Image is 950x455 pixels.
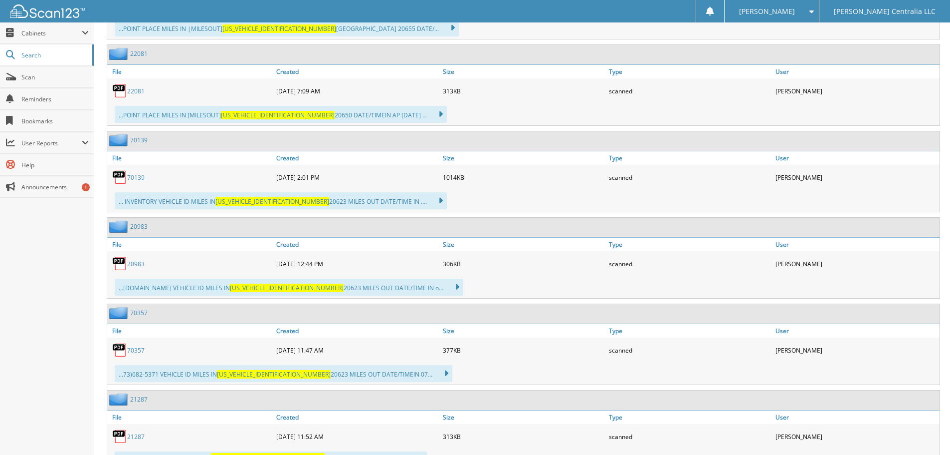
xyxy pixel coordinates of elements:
[274,254,440,274] div: [DATE] 12:44 PM
[115,365,452,382] div: ...73)682-5371 VEHICLE ID MILES IN 20623 MILES OUT DATE/TIMEIN 07...
[274,81,440,101] div: [DATE] 7:09 AM
[440,167,607,187] div: 1014KB
[127,87,145,95] a: 22081
[274,65,440,78] a: Created
[606,151,773,165] a: Type
[21,117,89,125] span: Bookmarks
[21,139,82,147] span: User Reports
[130,136,148,144] a: 70139
[773,65,940,78] a: User
[440,65,607,78] a: Size
[130,222,148,231] a: 20983
[274,427,440,447] div: [DATE] 11:52 AM
[773,81,940,101] div: [PERSON_NAME]
[112,170,127,185] img: PDF.png
[440,81,607,101] div: 313KB
[606,254,773,274] div: scanned
[606,340,773,360] div: scanned
[112,83,127,98] img: PDF.png
[21,51,87,59] span: Search
[217,370,331,379] span: [US_VEHICLE_IDENTIFICATION_NUMBER]
[274,167,440,187] div: [DATE] 2:01 PM
[274,151,440,165] a: Created
[440,411,607,424] a: Size
[274,238,440,251] a: Created
[274,324,440,338] a: Created
[127,433,145,441] a: 21287
[440,254,607,274] div: 306KB
[773,167,940,187] div: [PERSON_NAME]
[112,429,127,444] img: PDF.png
[773,411,940,424] a: User
[127,173,145,182] a: 70139
[222,24,336,33] span: [US_VEHICLE_IDENTIFICATION_NUMBER]
[440,427,607,447] div: 313KB
[107,411,274,424] a: File
[21,161,89,169] span: Help
[606,81,773,101] div: scanned
[739,8,795,14] span: [PERSON_NAME]
[10,4,85,18] img: scan123-logo-white.svg
[230,284,344,292] span: [US_VEHICLE_IDENTIFICATION_NUMBER]
[21,29,82,37] span: Cabinets
[440,151,607,165] a: Size
[130,309,148,317] a: 70357
[21,183,89,191] span: Announcements
[440,238,607,251] a: Size
[82,183,90,191] div: 1
[107,324,274,338] a: File
[606,411,773,424] a: Type
[127,346,145,355] a: 70357
[773,254,940,274] div: [PERSON_NAME]
[112,256,127,271] img: PDF.png
[274,411,440,424] a: Created
[107,151,274,165] a: File
[773,427,940,447] div: [PERSON_NAME]
[107,65,274,78] a: File
[440,324,607,338] a: Size
[115,19,459,36] div: ...POINT PLACE MILES IN |MILESOUT] [GEOGRAPHIC_DATA] 20655 DATE/...
[109,47,130,60] img: folder2.png
[900,407,950,455] iframe: Chat Widget
[221,111,335,119] span: [US_VEHICLE_IDENTIFICATION_NUMBER]
[274,340,440,360] div: [DATE] 11:47 AM
[773,238,940,251] a: User
[606,324,773,338] a: Type
[109,307,130,319] img: folder2.png
[130,395,148,404] a: 21287
[112,343,127,358] img: PDF.png
[834,8,936,14] span: [PERSON_NAME] Centralia LLC
[606,427,773,447] div: scanned
[127,260,145,268] a: 20983
[109,220,130,233] img: folder2.png
[606,238,773,251] a: Type
[606,167,773,187] div: scanned
[130,49,148,58] a: 22081
[773,151,940,165] a: User
[115,106,447,123] div: ...POINT PLACE MILES IN [MILESOUT] 20650 DATE/TIMEIN AP [DATE] ...
[21,95,89,103] span: Reminders
[606,65,773,78] a: Type
[773,340,940,360] div: [PERSON_NAME]
[109,393,130,406] img: folder2.png
[109,134,130,146] img: folder2.png
[115,192,447,209] div: ... INVENTORY VEHICLE ID MILES IN 20623 MILES OUT DATE/TIME IN ....
[21,73,89,81] span: Scan
[115,279,463,296] div: ...[DOMAIN_NAME] VEHICLE ID MILES IN 20623 MILES OUT DATE/TIME IN o...
[440,340,607,360] div: 377KB
[773,324,940,338] a: User
[215,197,329,206] span: [US_VEHICLE_IDENTIFICATION_NUMBER]
[107,238,274,251] a: File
